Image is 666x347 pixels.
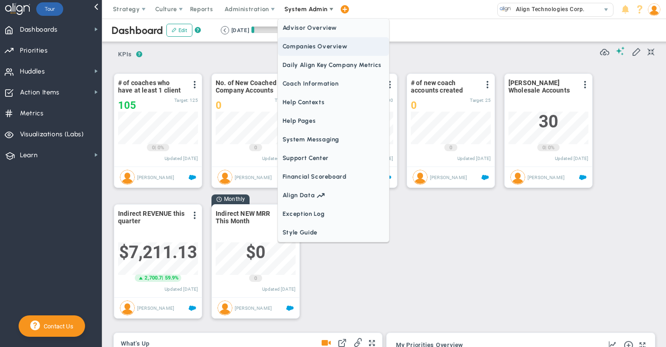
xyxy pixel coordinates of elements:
[118,210,185,225] span: Indirect REVENUE this quarter
[616,47,625,55] span: Suggestions (AI Feature)
[510,170,525,185] img: Eugene Terk
[218,300,232,315] img: Eugene Terk
[118,79,185,94] span: # of coaches who have at least 1 client
[165,156,198,161] span: Updated [DATE]
[224,6,269,13] span: Administration
[579,174,587,181] span: Salesforce Enabled<br ></span>ALL Petra Wholesale Accounts - ET
[216,100,222,111] span: 0
[278,149,389,167] span: Support Center
[254,275,257,282] span: 0
[155,145,156,151] span: |
[508,79,576,94] span: [PERSON_NAME] Wholesale Accounts
[20,83,59,102] span: Action Items
[145,274,162,282] span: 2,700.7
[114,47,136,63] button: KPIs
[413,170,428,185] img: Eugene Terk
[542,144,545,152] span: 0
[162,275,163,281] span: |
[278,167,389,186] span: Financial Scoreboard
[119,242,197,262] span: $7,211.13
[20,20,58,40] span: Dashboards
[112,24,163,37] span: Dashboard
[235,306,272,311] span: [PERSON_NAME]
[278,130,389,149] span: System Messaging
[632,47,641,56] span: Edit My KPIs
[278,37,389,56] span: Companies Overview
[545,145,547,151] span: |
[278,205,389,223] span: Exception Log
[539,112,558,132] span: 30
[190,98,198,103] span: 125
[137,175,174,180] span: [PERSON_NAME]
[165,287,198,292] span: Updated [DATE]
[216,210,283,225] span: Indirect NEW MRR This Month
[470,98,484,103] span: Target:
[648,3,660,16] img: 50249.Person.photo
[449,144,452,152] span: 0
[430,175,467,180] span: [PERSON_NAME]
[120,170,135,185] img: Eugene Terk
[158,145,164,151] span: 0%
[120,300,135,315] img: Eugene Terk
[600,46,609,55] span: Refresh Data
[189,174,196,181] span: Salesforce Enabled<br ></span>VIP Coaches
[20,41,48,60] span: Priorities
[40,323,73,330] span: Contact Us
[286,305,294,312] span: Salesforce Enabled<br ></span>Indirect New ARR This Month - ET
[113,6,140,13] span: Strategy
[278,186,389,205] a: Align Data
[278,93,389,112] span: Help Contexts
[218,170,232,185] img: Eugene Terk
[548,145,554,151] span: 0%
[20,125,84,144] span: Visualizations (Labs)
[278,223,389,242] span: Style Guide
[600,3,613,16] span: select
[20,146,38,165] span: Learn
[485,98,491,103] span: 25
[411,79,478,94] span: # of new coach accounts created
[500,3,511,15] img: 10991.Company.photo
[166,24,192,37] button: Edit
[155,6,177,13] span: Culture
[165,275,179,281] span: 59.9%
[262,156,296,161] span: Updated [DATE]
[246,242,265,262] span: $0
[275,98,289,103] span: Target:
[511,3,585,15] span: Align Technologies Corp.
[152,144,155,152] span: 0
[114,47,136,62] span: KPIs
[221,26,229,34] button: Go to previous period
[20,62,45,81] span: Huddles
[137,306,174,311] span: [PERSON_NAME]
[278,112,389,130] span: Help Pages
[411,100,417,111] span: 0
[216,79,283,94] span: No. of New Coached Company Accounts
[254,144,257,152] span: 0
[174,98,188,103] span: Target:
[284,6,328,13] span: System Admin
[20,104,44,123] span: Metrics
[481,174,489,181] span: Salesforce Enabled<br ></span>New Coaches by Quarter
[278,56,389,74] span: Daily Align Key Company Metrics
[278,19,389,37] span: Advisor Overview
[262,287,296,292] span: Updated [DATE]
[251,27,310,33] div: Period Progress: 5% Day 5 of 86 with 81 remaining.
[235,175,272,180] span: [PERSON_NAME]
[555,156,588,161] span: Updated [DATE]
[121,340,150,347] span: What's Up
[278,74,389,93] span: Coach Information
[457,156,491,161] span: Updated [DATE]
[231,26,249,34] div: [DATE]
[189,305,196,312] span: Salesforce Enabled<br ></span>Indirect Revenue - This Quarter - TO DAT
[528,175,565,180] span: [PERSON_NAME]
[118,100,136,111] span: 105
